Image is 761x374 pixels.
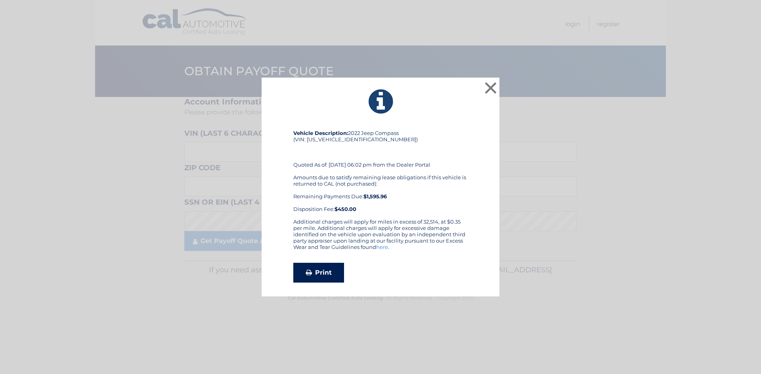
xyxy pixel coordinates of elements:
div: Additional charges will apply for miles in excess of 32,514, at $0.35 per mile. Additional charge... [293,218,468,256]
strong: Vehicle Description: [293,130,348,136]
a: Print [293,263,344,283]
b: $1,595.96 [363,193,387,199]
div: 2022 Jeep Compass (VIN: [US_VEHICLE_IDENTIFICATION_NUMBER]) Quoted As of: [DATE] 06:02 pm from th... [293,130,468,218]
div: Amounts due to satisfy remaining lease obligations if this vehicle is returned to CAL (not purcha... [293,174,468,212]
strong: $450.00 [335,206,356,212]
a: here [376,244,388,250]
button: × [483,80,499,96]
